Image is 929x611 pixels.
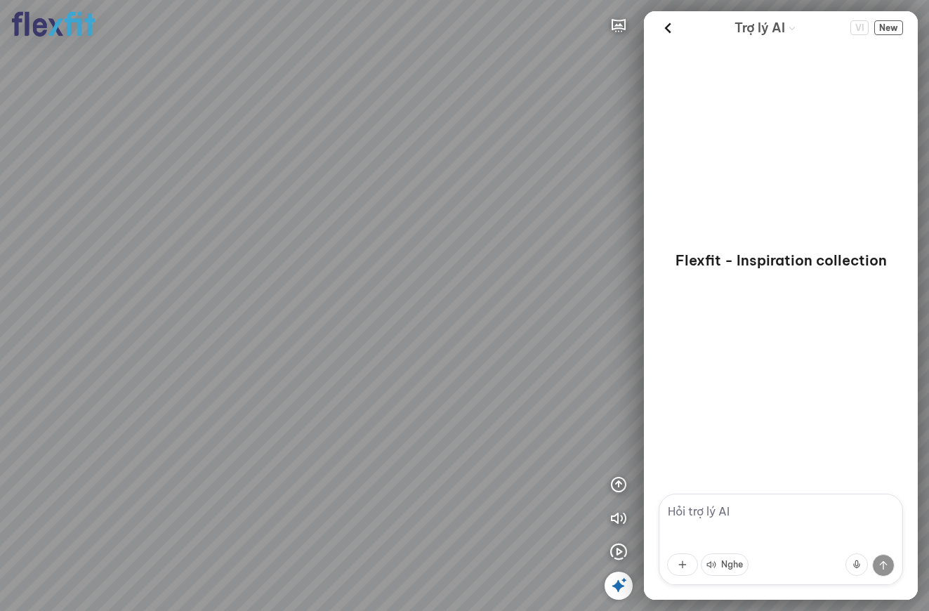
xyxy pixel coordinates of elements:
button: Change language [850,20,869,35]
span: New [874,20,903,35]
span: Trợ lý AI [734,18,785,38]
button: Nghe [701,553,749,576]
p: Flexfit - Inspiration collection [676,251,887,270]
span: VI [850,20,869,35]
img: logo [11,11,95,37]
button: New Chat [874,20,903,35]
div: AI Guide options [734,17,796,39]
